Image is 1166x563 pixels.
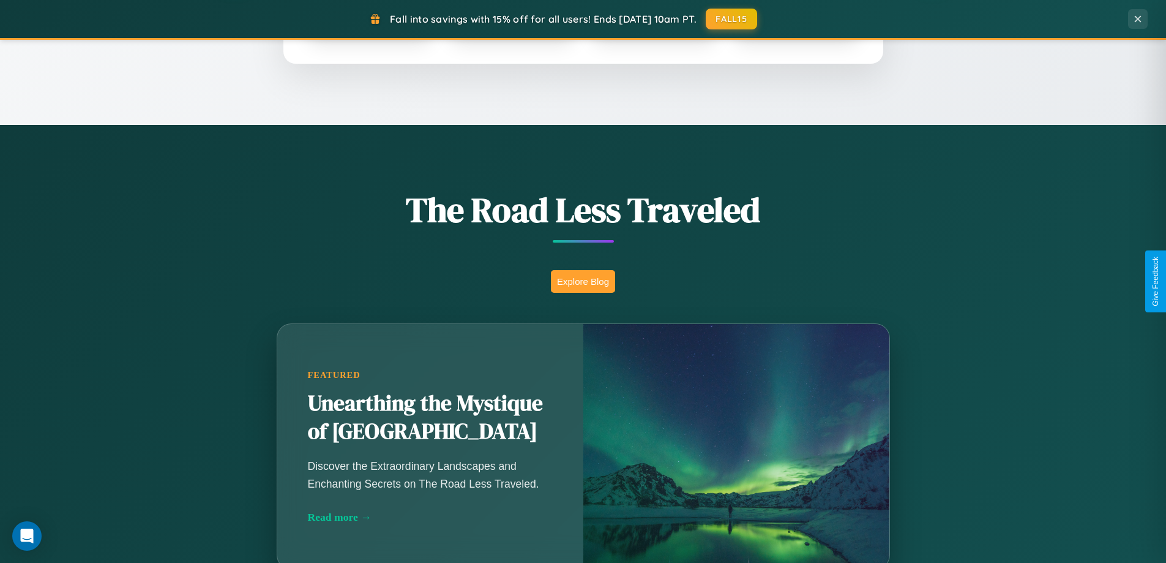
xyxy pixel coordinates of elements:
button: Explore Blog [551,270,615,293]
div: Read more → [308,511,553,524]
p: Discover the Extraordinary Landscapes and Enchanting Secrets on The Road Less Traveled. [308,458,553,492]
span: Fall into savings with 15% off for all users! Ends [DATE] 10am PT. [390,13,697,25]
button: FALL15 [706,9,757,29]
h2: Unearthing the Mystique of [GEOGRAPHIC_DATA] [308,390,553,446]
h1: The Road Less Traveled [216,186,951,233]
div: Open Intercom Messenger [12,521,42,551]
div: Featured [308,370,553,380]
div: Give Feedback [1151,257,1160,306]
